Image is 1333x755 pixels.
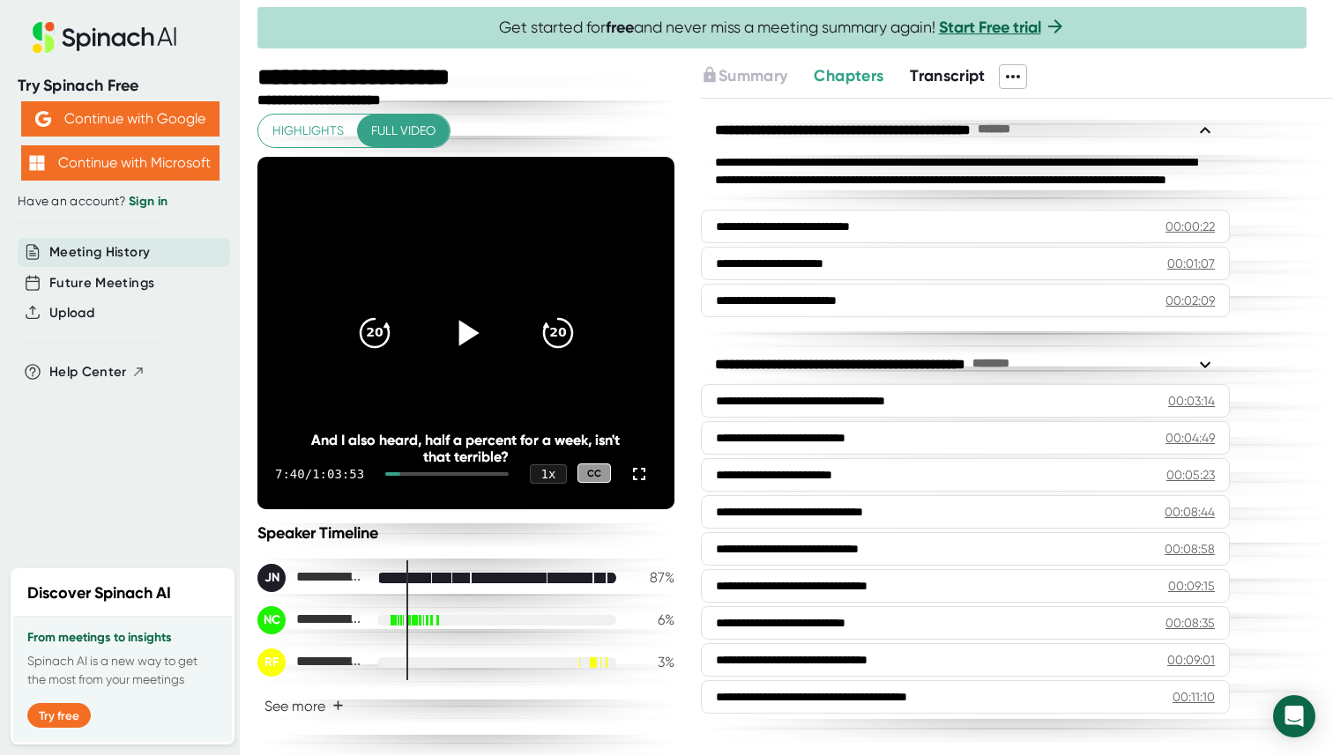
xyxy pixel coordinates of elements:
img: Aehbyd4JwY73AAAAAElFTkSuQmCC [35,111,51,127]
a: Start Free trial [939,18,1041,37]
button: Summary [701,64,787,88]
div: Jerremy Newsome [257,564,363,592]
span: Help Center [49,362,127,382]
b: free [606,18,634,37]
div: NC [257,606,286,634]
div: 00:09:01 [1167,651,1215,669]
div: 00:09:15 [1168,577,1215,595]
div: 00:01:07 [1167,255,1215,272]
div: Open Intercom Messenger [1273,695,1315,737]
div: Nickie Cobble [257,606,363,634]
div: Have an account? [18,194,222,210]
span: Transcript [910,66,986,85]
div: 00:08:44 [1165,503,1215,521]
div: 00:00:22 [1165,218,1215,235]
div: CC [577,463,611,484]
div: RF [257,648,286,677]
div: 00:11:10 [1173,688,1215,706]
div: Try Spinach Free [18,76,222,96]
button: Full video [357,115,450,147]
button: Future Meetings [49,273,154,293]
button: Meeting History [49,242,150,263]
div: 00:08:58 [1165,540,1215,558]
div: 87 % [630,569,674,586]
div: 7:40 / 1:03:53 [275,467,364,481]
div: And I also heard, half a percent for a week, isn't that terrible? [299,432,632,465]
button: Try free [27,703,91,728]
div: 00:05:23 [1166,466,1215,484]
div: 00:02:09 [1165,292,1215,309]
button: Highlights [258,115,358,147]
div: 00:04:49 [1165,429,1215,447]
div: 00:08:35 [1165,614,1215,632]
button: Upload [49,303,94,323]
div: 6 % [630,611,674,628]
span: Full video [371,120,436,142]
span: Chapters [814,66,883,85]
span: Highlights [272,120,344,142]
div: JN [257,564,286,592]
div: 00:03:14 [1168,392,1215,410]
h3: From meetings to insights [27,631,218,645]
span: + [332,699,344,713]
span: Summary [719,66,787,85]
span: Get started for and never miss a meeting summary again! [499,18,1066,38]
div: 1 x [530,464,567,484]
h2: Discover Spinach AI [27,581,171,605]
div: Rick Price, FSCP [257,648,363,677]
a: Sign in [129,194,168,209]
button: Chapters [814,64,883,88]
button: See more+ [257,691,351,722]
button: Transcript [910,64,986,88]
button: Continue with Google [21,101,220,137]
p: Spinach AI is a new way to get the most from your meetings [27,652,218,689]
button: Help Center [49,362,145,382]
div: 3 % [630,654,674,670]
button: Continue with Microsoft [21,145,220,181]
div: Speaker Timeline [257,523,674,543]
